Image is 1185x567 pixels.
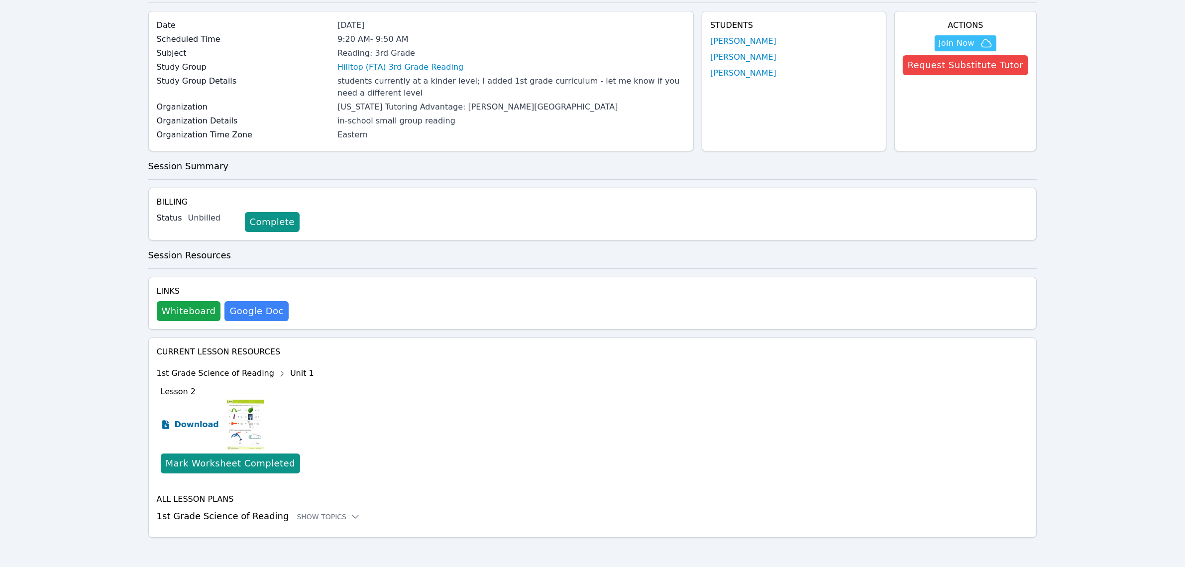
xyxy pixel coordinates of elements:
a: [PERSON_NAME] [710,67,776,79]
div: Reading: 3rd Grade [337,47,685,59]
div: [DATE] [337,19,685,31]
h3: Session Resources [148,248,1037,262]
h4: All Lesson Plans [157,493,1029,505]
span: Join Now [939,37,974,49]
h4: Actions [903,19,1029,31]
button: Show Topics [297,512,360,522]
a: [PERSON_NAME] [710,35,776,47]
div: Eastern [337,129,685,141]
span: Download [175,419,219,431]
span: Lesson 2 [161,387,196,396]
button: Join Now [935,35,996,51]
label: Subject [157,47,331,59]
label: Organization Time Zone [157,129,331,141]
label: Organization Details [157,115,331,127]
a: Complete [245,212,300,232]
label: Study Group Details [157,75,331,87]
div: in-school small group reading [337,115,685,127]
h4: Billing [157,196,1029,208]
a: [PERSON_NAME] [710,51,776,63]
button: Whiteboard [157,301,221,321]
a: Download [161,400,219,450]
h4: Current Lesson Resources [157,346,1029,358]
img: Lesson 2 [227,400,264,450]
label: Status [157,212,182,224]
div: Unbilled [188,212,237,224]
label: Scheduled Time [157,33,331,45]
div: 9:20 AM - 9:50 AM [337,33,685,45]
h4: Students [710,19,878,31]
h3: 1st Grade Science of Reading [157,509,1029,523]
a: Google Doc [224,301,288,321]
label: Organization [157,101,331,113]
h3: Session Summary [148,159,1037,173]
div: 1st Grade Science of Reading Unit 1 [157,366,314,382]
button: Request Substitute Tutor [903,55,1029,75]
a: Hilltop (FTA) 3rd Grade Reading [337,61,463,73]
label: Study Group [157,61,331,73]
div: Mark Worksheet Completed [166,456,295,470]
div: [US_STATE] Tutoring Advantage: [PERSON_NAME][GEOGRAPHIC_DATA] [337,101,685,113]
label: Date [157,19,331,31]
div: students currently at a kinder level; I added 1st grade curriculum - let me know if you need a di... [337,75,685,99]
h4: Links [157,285,289,297]
button: Mark Worksheet Completed [161,454,300,473]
